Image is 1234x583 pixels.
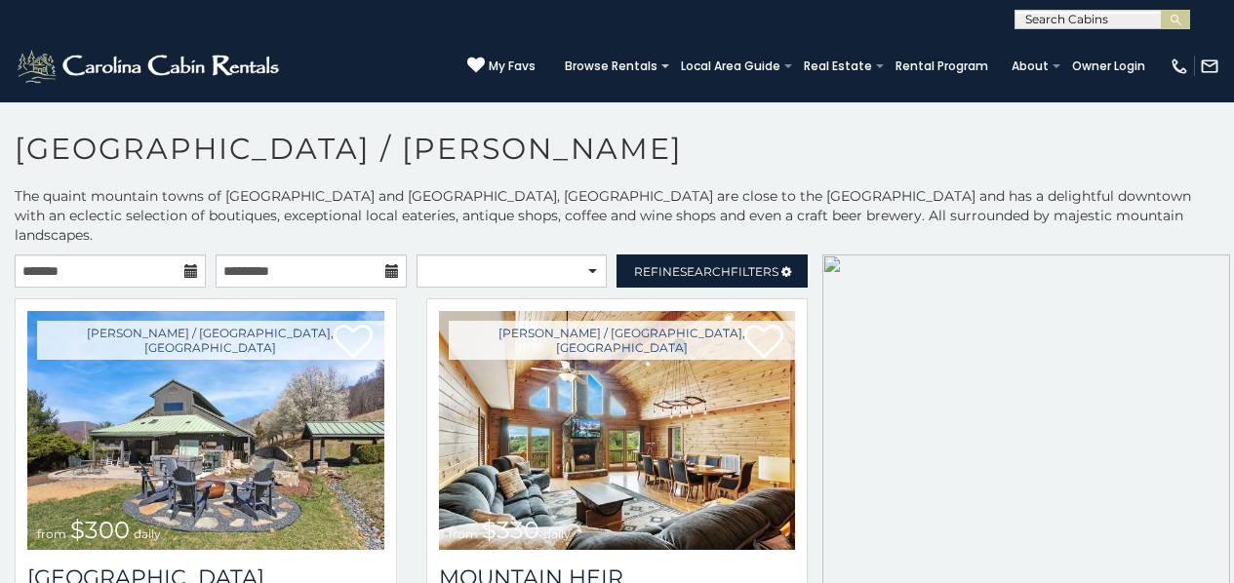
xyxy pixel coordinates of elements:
a: Owner Login [1062,53,1155,80]
span: from [449,526,478,541]
span: daily [543,526,571,541]
img: Bluff View Farm [27,311,384,550]
a: Real Estate [794,53,882,80]
span: Refine Filters [634,264,778,279]
a: Bluff View Farm from $300 daily [27,311,384,550]
a: [PERSON_NAME] / [GEOGRAPHIC_DATA], [GEOGRAPHIC_DATA] [37,321,384,360]
a: Rental Program [886,53,998,80]
a: About [1002,53,1058,80]
span: $300 [70,516,130,544]
a: My Favs [467,57,536,76]
img: Mountain Heir [439,311,796,550]
span: My Favs [489,58,536,75]
img: phone-regular-white.png [1170,57,1189,76]
a: Browse Rentals [555,53,667,80]
span: daily [134,526,161,541]
a: Local Area Guide [671,53,790,80]
a: Mountain Heir from $330 daily [439,311,796,550]
span: $330 [482,516,539,544]
span: from [37,526,66,541]
a: [PERSON_NAME] / [GEOGRAPHIC_DATA], [GEOGRAPHIC_DATA] [449,321,796,360]
img: White-1-2.png [15,47,285,86]
span: Search [680,264,731,279]
a: RefineSearchFilters [617,254,808,288]
img: mail-regular-white.png [1200,57,1219,76]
